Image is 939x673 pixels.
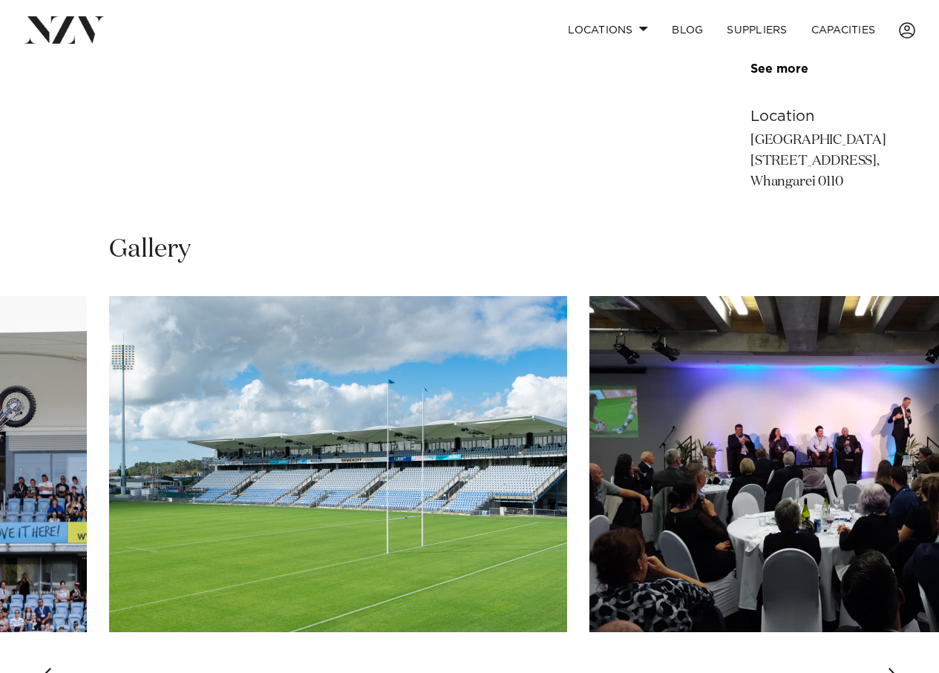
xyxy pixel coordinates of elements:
[799,14,888,46] a: Capacities
[750,131,912,193] p: [GEOGRAPHIC_DATA] [STREET_ADDRESS], Whangarei 0110
[556,14,660,46] a: Locations
[109,296,567,632] swiper-slide: 11 / 12
[660,14,715,46] a: BLOG
[715,14,799,46] a: SUPPLIERS
[750,105,912,128] h6: Location
[24,16,105,43] img: nzv-logo.png
[109,233,191,266] h2: Gallery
